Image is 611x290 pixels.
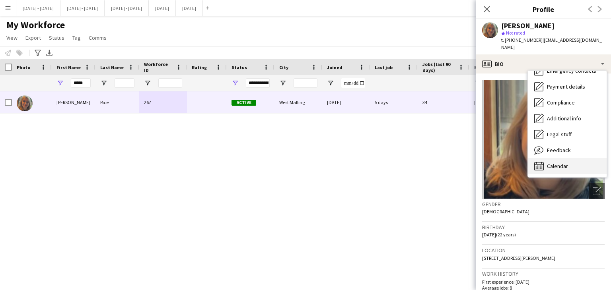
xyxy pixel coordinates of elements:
[341,78,365,88] input: Joined Filter Input
[72,34,81,41] span: Tag
[482,209,529,215] span: [DEMOGRAPHIC_DATA]
[45,48,54,58] app-action-btn: Export XLSX
[547,99,575,106] span: Compliance
[52,91,95,113] div: [PERSON_NAME]
[89,34,107,41] span: Comms
[149,0,176,16] button: [DATE]
[69,33,84,43] a: Tag
[105,0,149,16] button: [DATE] - [DATE]
[528,126,607,142] div: Legal stuff
[528,95,607,110] div: Compliance
[17,64,30,70] span: Photo
[139,91,187,113] div: 267
[274,91,322,113] div: West Malling
[95,91,139,113] div: Rice
[322,91,370,113] div: [DATE]
[294,78,317,88] input: City Filter Input
[56,79,64,87] button: Open Filter Menu
[49,34,64,41] span: Status
[476,54,611,73] div: Bio
[474,79,481,87] button: Open Filter Menu
[528,79,607,95] div: Payment details
[528,142,607,158] div: Feedback
[100,64,124,70] span: Last Name
[547,115,581,122] span: Additional info
[506,30,525,36] span: Not rated
[482,224,605,231] h3: Birthday
[25,34,41,41] span: Export
[56,64,81,70] span: First Name
[547,131,572,138] span: Legal stuff
[327,79,334,87] button: Open Filter Menu
[418,91,469,113] div: 34
[22,33,44,43] a: Export
[60,0,105,16] button: [DATE] - [DATE]
[144,61,173,73] span: Workforce ID
[176,0,203,16] button: [DATE]
[279,79,286,87] button: Open Filter Menu
[474,64,487,70] span: Email
[547,147,571,154] span: Feedback
[482,270,605,277] h3: Work history
[232,64,247,70] span: Status
[6,34,18,41] span: View
[501,37,543,43] span: t. [PHONE_NUMBER]
[144,79,151,87] button: Open Filter Menu
[375,64,393,70] span: Last job
[482,80,605,199] img: Crew avatar or photo
[71,78,91,88] input: First Name Filter Input
[158,78,182,88] input: Workforce ID Filter Input
[17,95,33,111] img: Chloe Rice
[528,158,607,174] div: Calendar
[115,78,134,88] input: Last Name Filter Input
[100,79,107,87] button: Open Filter Menu
[232,100,256,106] span: Active
[33,48,43,58] app-action-btn: Advanced filters
[547,162,568,170] span: Calendar
[528,63,607,79] div: Emergency contacts
[232,79,239,87] button: Open Filter Menu
[528,110,607,126] div: Additional info
[6,19,65,31] span: My Workforce
[482,201,605,208] h3: Gender
[422,61,455,73] span: Jobs (last 90 days)
[482,232,516,238] span: [DATE] (22 years)
[476,4,611,14] h3: Profile
[327,64,342,70] span: Joined
[547,67,596,74] span: Emergency contacts
[501,22,555,29] div: [PERSON_NAME]
[589,183,605,199] div: Open photos pop-in
[482,247,605,254] h3: Location
[46,33,68,43] a: Status
[3,33,21,43] a: View
[370,91,418,113] div: 5 days
[482,279,605,285] p: First experience: [DATE]
[86,33,110,43] a: Comms
[192,64,207,70] span: Rating
[547,83,585,90] span: Payment details
[16,0,60,16] button: [DATE] - [DATE]
[279,64,288,70] span: City
[482,255,555,261] span: [STREET_ADDRESS][PERSON_NAME]
[501,37,602,50] span: | [EMAIL_ADDRESS][DOMAIN_NAME]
